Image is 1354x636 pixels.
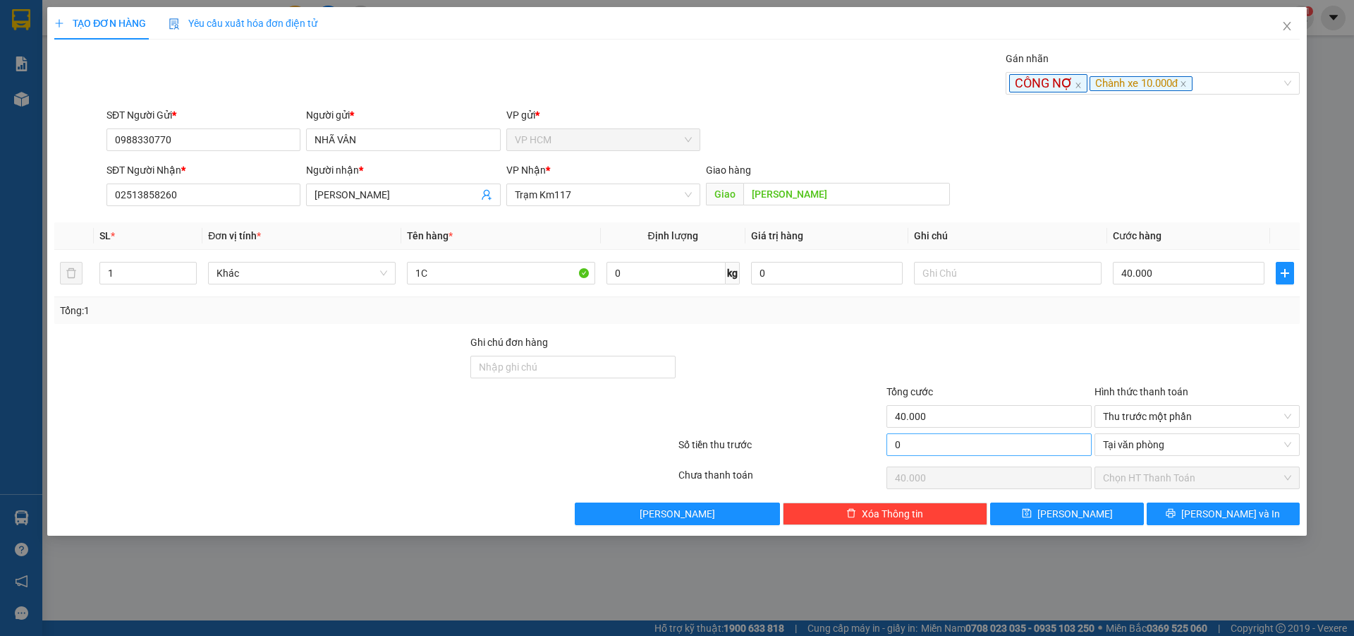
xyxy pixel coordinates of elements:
input: Dọc đường [743,183,950,205]
span: CÔNG NỢ [1009,74,1087,92]
div: SĐT Người Gửi [106,107,300,123]
label: Gán nhãn [1006,53,1049,64]
span: VP HCM [515,129,692,150]
span: Chưa TT : [118,91,149,124]
div: CHANG [121,46,219,63]
span: plus [54,18,64,28]
button: save[PERSON_NAME] [990,503,1143,525]
span: plus [1276,268,1293,279]
button: printer[PERSON_NAME] và In [1147,503,1300,525]
span: Tổng cước [886,386,933,397]
span: kg [726,262,740,284]
div: SĐT Người Nhận [106,162,300,178]
span: SL [99,230,111,241]
span: [PERSON_NAME] và In [1181,506,1280,522]
div: VP HCM [12,12,111,29]
div: Trạm Km117 [121,12,219,46]
div: Người nhận [306,162,500,178]
span: Thu trước một phần [1103,406,1291,427]
span: TẠO ĐƠN HÀNG [54,18,146,29]
span: Trạm Km117 [515,184,692,205]
div: 0377010940 [121,63,219,83]
span: Đơn vị tính [208,230,261,241]
span: Cước hàng [1113,230,1161,241]
span: VP Nhận [506,164,546,176]
div: BÔNG [12,29,111,46]
span: close [1281,20,1293,32]
span: Đã TT : [11,92,51,107]
button: Close [1267,7,1307,47]
th: Ghi chú [908,222,1107,250]
span: Định lượng [648,230,698,241]
span: [PERSON_NAME] [640,506,715,522]
span: close [1180,80,1187,88]
span: Nhận: [121,13,154,28]
span: Giao hàng [706,164,751,176]
span: Khác [216,263,387,284]
input: 0 [886,433,1092,456]
button: deleteXóa Thông tin [783,503,988,525]
span: Tên hàng [407,230,453,241]
input: VD: Bàn, Ghế [407,262,594,284]
button: [PERSON_NAME] [575,503,780,525]
div: 10.000 [11,91,113,108]
span: save [1022,508,1032,520]
span: close [1075,82,1082,89]
div: 0856669939 [12,46,111,66]
span: Chành xe 10.000đ [1090,76,1193,92]
button: plus [1276,262,1294,284]
span: user-add [481,189,492,200]
span: Yêu cầu xuất hóa đơn điện tử [169,18,317,29]
label: Số tiền thu trước [678,439,752,450]
span: Chọn HT Thanh Toán [1103,467,1291,488]
span: Giá trị hàng [751,230,803,241]
span: Gửi: [12,13,34,28]
input: 0 [751,262,903,284]
div: Tổng: 1 [60,303,523,318]
span: Giao [706,183,743,205]
input: Ghi Chú [914,262,1102,284]
div: VP gửi [506,107,700,123]
label: Ghi chú đơn hàng [470,337,548,348]
img: icon [169,18,180,30]
div: 20.000 [118,91,221,126]
div: Người gửi [306,107,500,123]
input: Ghi chú đơn hàng [470,356,676,378]
span: Tại văn phòng [1103,434,1291,455]
button: delete [60,262,83,284]
span: Xóa Thông tin [862,506,923,522]
div: Chưa thanh toán [677,467,885,492]
span: delete [846,508,856,520]
label: Hình thức thanh toán [1094,386,1188,397]
span: printer [1166,508,1176,520]
span: [PERSON_NAME] [1037,506,1113,522]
